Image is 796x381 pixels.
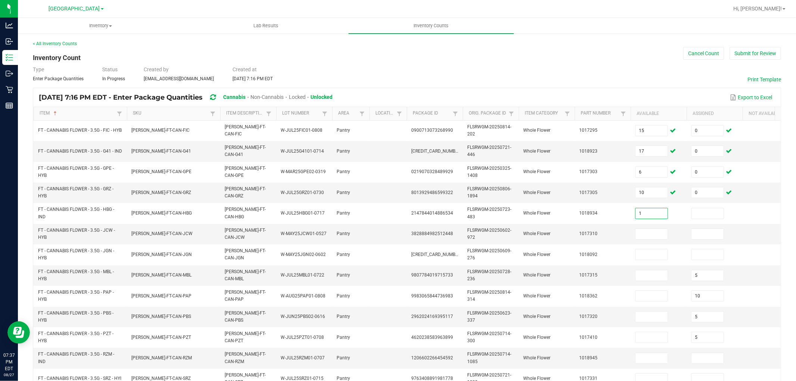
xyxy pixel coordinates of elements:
[38,376,121,381] span: FT - CANNABIS FLOWER - 3.5G - SRZ - HYI
[33,66,44,72] span: Type
[38,186,113,199] span: FT - CANNABIS FLOWER - 3.5G - GRZ - HYB
[337,252,350,257] span: Pantry
[507,109,516,118] a: Filter
[131,231,193,236] span: [PERSON_NAME]-FT-CAN-JCW
[310,94,333,100] span: Unlocked
[131,252,192,257] span: [PERSON_NAME]-FT-CAN-JGN
[579,355,597,360] span: 1018945
[523,314,550,319] span: Whole Flower
[337,335,350,340] span: Pantry
[131,149,191,154] span: [PERSON_NAME]-FT-CAN-G41
[581,110,618,116] a: Part NumberSortable
[411,293,453,299] span: 9983065844736983
[49,6,100,12] span: [GEOGRAPHIC_DATA]
[467,186,511,199] span: FLSRWGM-20250806-1894
[3,352,15,372] p: 07:37 PM EDT
[38,352,114,364] span: FT - CANNABIS FLOWER - 3.5G - RZM - IND
[337,169,350,174] span: Pantry
[349,18,514,34] a: Inventory Counts
[225,186,266,199] span: [PERSON_NAME]-FT-CAN-GRZ
[523,231,550,236] span: Whole Flower
[579,169,597,174] span: 1017303
[38,290,114,302] span: FT - CANNABIS FLOWER - 3.5G - PAP - HYB
[7,321,30,344] iframe: Resource center
[281,169,326,174] span: W-MAR25GPE02-0319
[687,107,743,121] th: Assigned
[225,331,266,343] span: [PERSON_NAME]-FT-CAN-PZT
[320,109,329,118] a: Filter
[411,252,462,257] span: [CREDIT_CARD_NUMBER]
[411,272,453,278] span: 9807784019715733
[579,128,597,133] span: 1017295
[102,66,118,72] span: Status
[579,252,597,257] span: 1018092
[38,166,114,178] span: FT - CANNABIS FLOWER - 3.5G - GPE - HYB
[39,91,338,104] div: [DATE] 7:16 PM EDT - Enter Package Quantities
[523,355,550,360] span: Whole Flower
[282,110,320,116] a: Lot NumberSortable
[337,355,350,360] span: Pantry
[102,76,125,81] span: In Progress
[451,109,460,118] a: Filter
[33,76,84,81] span: Enter Package Quantities
[225,207,266,219] span: [PERSON_NAME]-FT-CAN-HBG
[6,54,13,61] inline-svg: Inventory
[523,128,550,133] span: Whole Flower
[523,376,550,381] span: Whole Flower
[467,269,511,281] span: FLSRWGM-20250728-236
[131,169,191,174] span: [PERSON_NAME]-FT-CAN-GPE
[337,272,350,278] span: Pantry
[131,210,192,216] span: [PERSON_NAME]-FT-CAN-HBG
[469,110,506,116] a: Orig. Package IdSortable
[281,231,327,236] span: W-MAY25JCW01-0527
[467,166,511,178] span: FLSRWGM-20250325-1408
[579,293,597,299] span: 1018362
[281,128,322,133] span: W-JUL25FIC01-0808
[131,335,191,340] span: [PERSON_NAME]-FT-CAN-PZT
[411,376,453,381] span: 9763408891981778
[131,355,192,360] span: [PERSON_NAME]-FT-CAN-RZM
[467,290,511,302] span: FLSRWGM-20250814-314
[281,293,325,299] span: W-AUG25PAP01-0808
[289,94,306,100] span: Locked
[131,128,190,133] span: [PERSON_NAME]-FT-CAN-FIC
[232,76,273,81] span: [DATE] 7:16 PM EDT
[131,190,191,195] span: [PERSON_NAME]-FT-CAN-GRZ
[208,109,217,118] a: Filter
[6,70,13,77] inline-svg: Outbound
[728,91,774,104] button: Export to Excel
[358,109,366,118] a: Filter
[131,293,191,299] span: [PERSON_NAME]-FT-CAN-PAP
[467,352,511,364] span: FLSRWGM-20250714-1085
[747,76,781,83] button: Print Template
[6,22,13,29] inline-svg: Analytics
[523,169,550,174] span: Whole Flower
[337,149,350,154] span: Pantry
[281,252,326,257] span: W-MAY25JGN02-0602
[131,314,191,319] span: [PERSON_NAME]-FT-CAN-PBS
[411,169,453,174] span: 0219070328489929
[38,248,114,260] span: FT - CANNABIS FLOWER - 3.5G - JGN - HYB
[411,149,462,154] span: [CREDIT_CARD_NUMBER]
[337,128,350,133] span: Pantry
[523,149,550,154] span: Whole Flower
[183,18,349,34] a: Lab Results
[523,293,550,299] span: Whole Flower
[232,66,257,72] span: Created at
[225,269,266,281] span: [PERSON_NAME]-FT-CAN-MBL
[579,376,597,381] span: 1017331
[631,107,687,121] th: Available
[38,149,122,154] span: FT - CANNABIS FLOWER - 3.5G - G41 - IND
[579,210,597,216] span: 1018934
[144,66,169,72] span: Created by
[38,128,122,133] span: FT - CANNABIS FLOWER - 3.5G - FIC - HYB
[411,335,453,340] span: 4620238583963899
[281,149,324,154] span: W-JUL25G4101-0714
[225,290,266,302] span: [PERSON_NAME]-FT-CAN-PAP
[467,145,511,157] span: FLSRWGM-20250721-446
[467,207,511,219] span: FLSRWGM-20250723-483
[33,54,81,62] span: Inventory Count
[38,269,114,281] span: FT - CANNABIS FLOWER - 3.5G - MBL - HYB
[523,210,550,216] span: Whole Flower
[225,310,266,323] span: [PERSON_NAME]-FT-CAN-PBS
